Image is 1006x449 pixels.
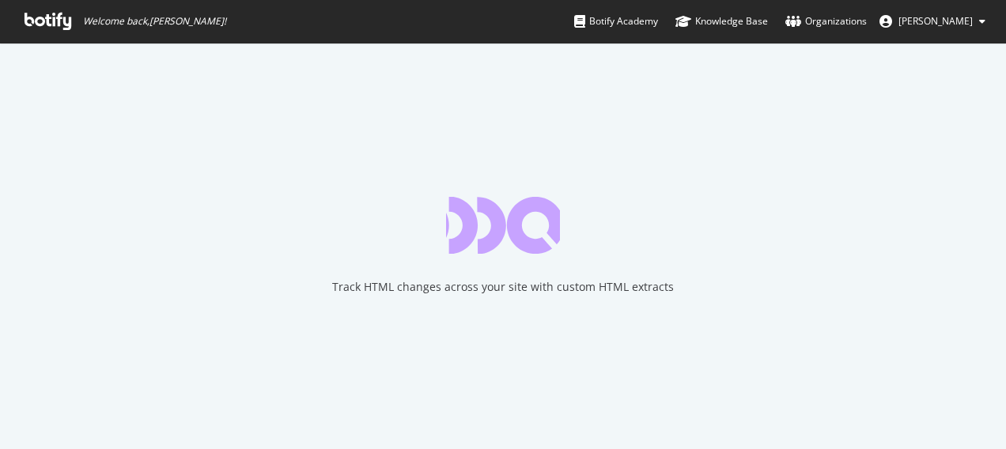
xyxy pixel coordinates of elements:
[574,13,658,29] div: Botify Academy
[83,15,226,28] span: Welcome back, [PERSON_NAME] !
[785,13,867,29] div: Organizations
[867,9,998,34] button: [PERSON_NAME]
[332,279,674,295] div: Track HTML changes across your site with custom HTML extracts
[898,14,973,28] span: Amelie Thomas
[446,197,560,254] div: animation
[675,13,768,29] div: Knowledge Base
